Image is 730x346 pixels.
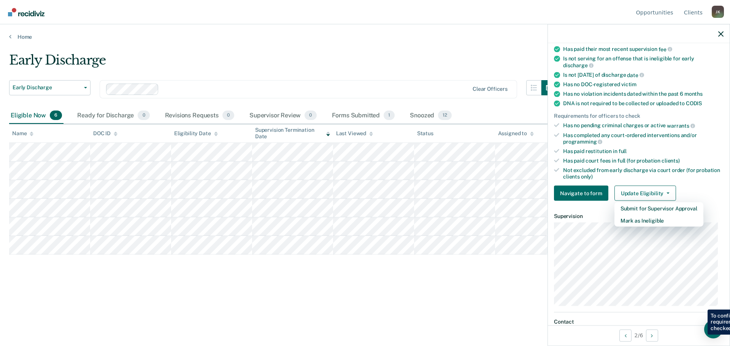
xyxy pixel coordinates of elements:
div: DNA is not required to be collected or uploaded to [563,100,724,107]
div: Name [12,130,33,137]
button: Submit for Supervisor Approval [614,202,703,215]
div: Early Discharge [9,52,557,74]
span: 0 [138,111,149,120]
a: Navigate to form link [554,186,611,201]
div: Dropdown Menu [614,202,703,227]
div: Assigned to [498,130,534,137]
button: Profile dropdown button [712,6,724,18]
div: Supervisor Review [248,107,318,124]
span: 0 [305,111,316,120]
div: Status [417,130,433,137]
dt: Contact [554,318,724,325]
div: Has no pending criminal charges or active [563,122,724,129]
a: Home [9,33,721,40]
div: Is not serving for an offense that is ineligible for early [563,55,724,68]
div: Is not [DATE] of discharge [563,71,724,78]
div: Revisions Requests [163,107,236,124]
div: Open Intercom Messenger [704,320,722,338]
div: Requirements for officers to check [554,113,724,119]
div: Snoozed [408,107,453,124]
span: CODIS [686,100,702,106]
dt: Supervision [554,213,724,220]
div: Eligible Now [9,107,63,124]
span: Early Discharge [13,84,81,91]
span: date [627,72,644,78]
div: Has completed any court-ordered interventions and/or [563,132,724,145]
div: Has paid restitution in [563,148,724,155]
span: clients) [662,157,680,163]
span: full [619,148,627,154]
button: Mark as Ineligible [614,215,703,227]
span: fee [659,46,672,52]
div: Not excluded from early discharge via court order (for probation clients [563,167,724,180]
span: programming [563,139,602,145]
span: only) [581,173,593,179]
div: Has paid court fees in full (for probation [563,157,724,164]
span: victim [621,81,636,87]
div: Has no violation incidents dated within the past 6 [563,91,724,97]
div: Has no DOC-registered [563,81,724,88]
div: J K [712,6,724,18]
img: Recidiviz [8,8,44,16]
span: discharge [563,62,594,68]
button: Navigate to form [554,186,608,201]
div: Ready for Discharge [76,107,151,124]
div: Has paid their most recent supervision [563,46,724,52]
span: 1 [384,111,395,120]
span: warrants [667,122,695,128]
div: DOC ID [93,130,117,137]
button: Previous Opportunity [619,329,632,341]
span: 6 [50,111,62,120]
span: 0 [222,111,234,120]
div: Clear officers [473,86,508,92]
button: Next Opportunity [646,329,658,341]
div: Supervision Termination Date [255,127,330,140]
span: 12 [438,111,452,120]
div: Eligibility Date [174,130,218,137]
div: Forms Submitted [330,107,397,124]
button: Update Eligibility [614,186,676,201]
div: 2 / 6 [548,325,730,345]
div: Last Viewed [336,130,373,137]
span: months [684,91,703,97]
